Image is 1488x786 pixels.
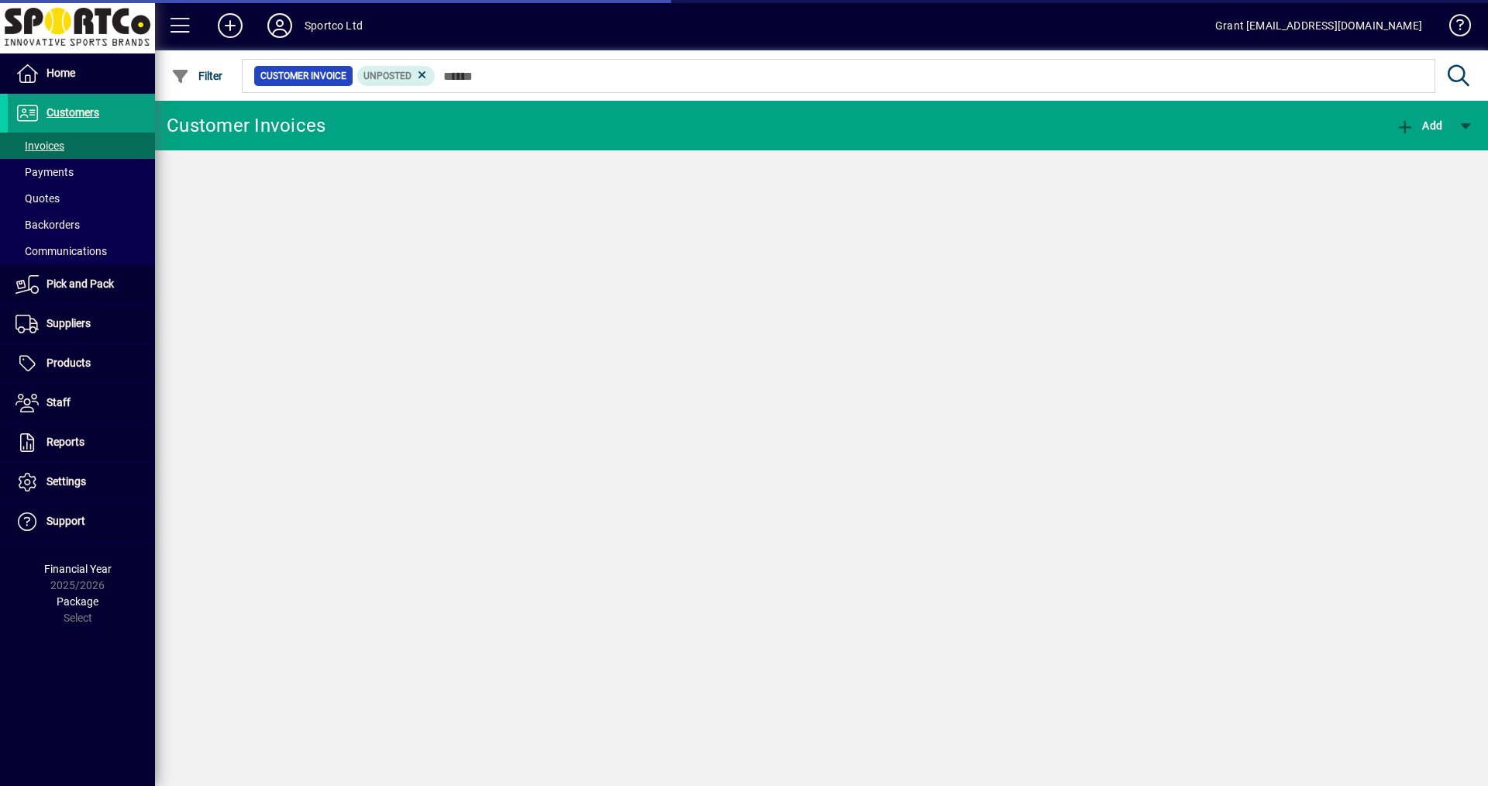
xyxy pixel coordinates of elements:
[46,436,84,448] span: Reports
[167,113,325,138] div: Customer Invoices
[8,238,155,264] a: Communications
[167,62,227,90] button: Filter
[57,595,98,608] span: Package
[46,67,75,79] span: Home
[1438,3,1469,53] a: Knowledge Base
[44,563,112,575] span: Financial Year
[46,106,99,119] span: Customers
[15,192,60,205] span: Quotes
[15,140,64,152] span: Invoices
[15,219,80,231] span: Backorders
[260,68,346,84] span: Customer Invoice
[363,71,412,81] span: Unposted
[8,133,155,159] a: Invoices
[8,344,155,383] a: Products
[8,463,155,502] a: Settings
[205,12,255,40] button: Add
[8,54,155,93] a: Home
[46,515,85,527] span: Support
[46,317,91,329] span: Suppliers
[8,502,155,541] a: Support
[8,305,155,343] a: Suppliers
[8,384,155,422] a: Staff
[15,166,74,178] span: Payments
[8,265,155,304] a: Pick and Pack
[1215,13,1422,38] div: Grant [EMAIL_ADDRESS][DOMAIN_NAME]
[255,12,305,40] button: Profile
[46,396,71,409] span: Staff
[8,159,155,185] a: Payments
[46,475,86,488] span: Settings
[8,423,155,462] a: Reports
[305,13,363,38] div: Sportco Ltd
[15,245,107,257] span: Communications
[8,212,155,238] a: Backorders
[1396,119,1442,132] span: Add
[171,70,223,82] span: Filter
[8,185,155,212] a: Quotes
[357,66,436,86] mat-chip: Customer Invoice Status: Unposted
[46,278,114,290] span: Pick and Pack
[1392,112,1446,140] button: Add
[46,357,91,369] span: Products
